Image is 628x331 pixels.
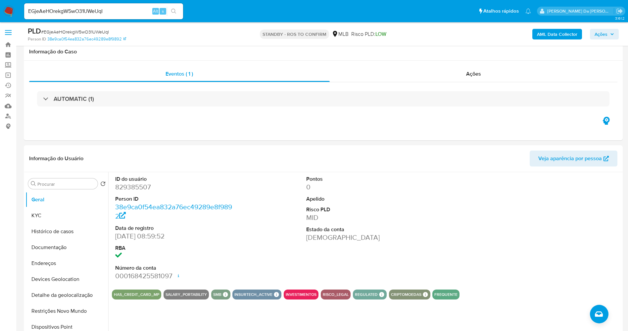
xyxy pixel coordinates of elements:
span: Veja aparência por pessoa [538,151,602,166]
dt: Risco PLD [306,206,427,213]
button: Histórico de casos [25,224,108,239]
dt: Apelido [306,195,427,203]
dt: RBA [115,244,236,252]
span: LOW [375,30,386,38]
span: Alt [153,8,158,14]
div: MLB [332,31,349,38]
span: s [162,8,164,14]
span: Eventos ( 1 ) [166,70,193,78]
dd: MID [306,213,427,222]
span: Ações [466,70,481,78]
dt: Número da conta [115,264,236,272]
button: Documentação [25,239,108,255]
button: AML Data Collector [532,29,582,39]
span: Risco PLD: [351,31,386,38]
a: 38e9ca0f54ea832a76ec49289e8f9892 [47,36,126,42]
button: Procurar [31,181,36,186]
div: AUTOMATIC (1) [37,91,609,106]
span: # EGjeAeHOrekgW5wO31UWeUqI [41,29,109,35]
b: Person ID [28,36,46,42]
h1: Informação do Usuário [29,155,83,162]
dt: Pontos [306,175,427,183]
span: Ações [595,29,607,39]
button: search-icon [167,7,180,16]
dd: [DATE] 08:59:52 [115,232,236,241]
dt: Data de registro [115,225,236,232]
dd: 000168425581097 [115,271,236,281]
dt: ID do usuário [115,175,236,183]
button: Devices Geolocation [25,271,108,287]
button: Veja aparência por pessoa [530,151,617,166]
button: Restrições Novo Mundo [25,303,108,319]
h3: AUTOMATIC (1) [54,95,94,102]
button: Detalhe da geolocalização [25,287,108,303]
dd: [DEMOGRAPHIC_DATA] [306,233,427,242]
input: Procurar [37,181,95,187]
a: Notificações [525,8,531,14]
button: KYC [25,208,108,224]
b: AML Data Collector [537,29,577,39]
button: Geral [25,192,108,208]
h1: Informação do Caso [29,48,617,55]
dd: 829385507 [115,182,236,192]
span: Atalhos rápidos [483,8,519,15]
button: Ações [590,29,619,39]
p: patricia.varelo@mercadopago.com.br [547,8,614,14]
button: Endereços [25,255,108,271]
dt: Estado da conta [306,226,427,233]
b: PLD [28,26,41,36]
a: Sair [616,8,623,15]
dd: 0 [306,182,427,192]
dt: Person ID [115,195,236,203]
button: Retornar ao pedido padrão [100,181,106,188]
input: Pesquise usuários ou casos... [24,7,183,16]
p: STANDBY - ROS TO CONFIRM [260,30,329,39]
a: 38e9ca0f54ea832a76ec49289e8f9892 [115,202,232,221]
